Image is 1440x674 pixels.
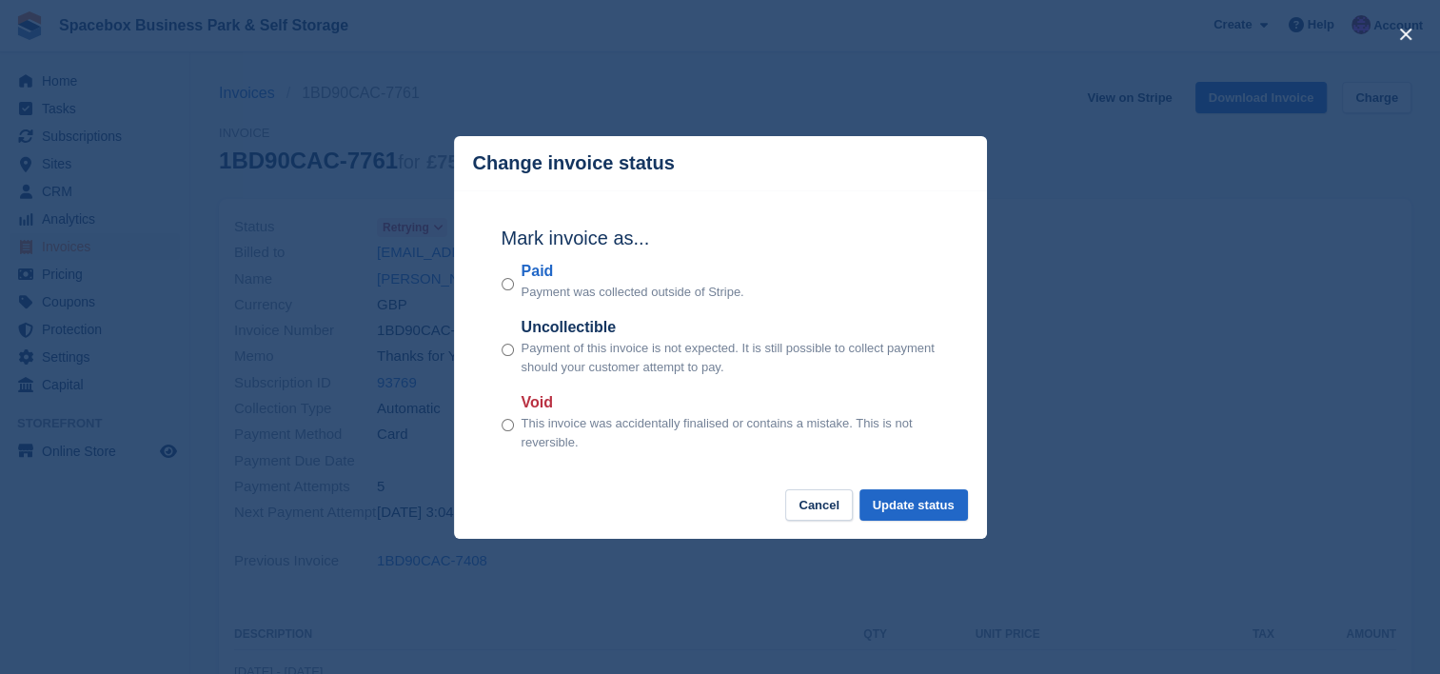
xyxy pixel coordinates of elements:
label: Uncollectible [522,316,939,339]
p: Change invoice status [473,152,675,174]
h2: Mark invoice as... [502,224,939,252]
label: Paid [522,260,744,283]
p: Payment was collected outside of Stripe. [522,283,744,302]
button: Update status [859,489,968,521]
label: Void [522,391,939,414]
p: Payment of this invoice is not expected. It is still possible to collect payment should your cust... [522,339,939,376]
button: close [1391,19,1421,50]
p: This invoice was accidentally finalised or contains a mistake. This is not reversible. [522,414,939,451]
button: Cancel [785,489,853,521]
